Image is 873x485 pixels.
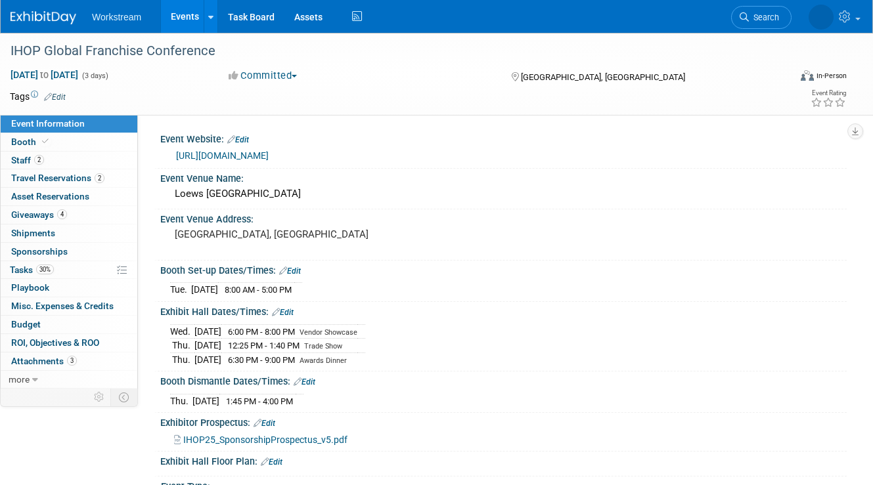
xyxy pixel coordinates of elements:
div: Event Website: [160,129,847,146]
div: Exhibit Hall Floor Plan: [160,452,847,469]
span: Staff [11,155,44,165]
span: [GEOGRAPHIC_DATA], [GEOGRAPHIC_DATA] [521,72,685,82]
td: Thu. [170,352,194,366]
span: Shipments [11,228,55,238]
span: Sponsorships [11,246,68,257]
span: 2 [34,155,44,165]
span: Trade Show [304,342,342,350]
span: (3 days) [81,72,108,80]
td: Tags [10,90,66,103]
span: Awards Dinner [300,356,347,365]
img: ExhibitDay [11,11,76,24]
span: [DATE] [DATE] [10,69,79,81]
div: In-Person [816,71,847,81]
td: [DATE] [194,352,221,366]
a: Edit [279,266,301,276]
span: 1:45 PM - 4:00 PM [226,396,293,406]
a: Edit [261,457,282,467]
a: Edit [254,419,275,428]
a: Staff2 [1,152,137,169]
span: Event Information [11,118,85,129]
a: Edit [294,377,315,387]
a: Tasks30% [1,261,137,279]
span: 6:00 PM - 8:00 PM [228,327,295,337]
td: [DATE] [191,283,218,297]
span: Tasks [10,264,54,275]
td: [DATE] [194,324,221,339]
span: 6:30 PM - 9:00 PM [228,355,295,365]
div: Event Rating [811,90,846,96]
span: 30% [36,264,54,274]
div: Event Format [724,68,847,88]
span: Misc. Expenses & Credits [11,301,114,311]
td: Personalize Event Tab Strip [88,389,111,406]
a: IHOP25_SponsorshipProspectus_v5.pdf [174,434,347,445]
td: Thu. [170,339,194,353]
span: 4 [57,209,67,219]
span: IHOP25_SponsorshipProspectus_v5.pdf [183,434,347,445]
td: [DATE] [194,339,221,353]
a: Asset Reservations [1,188,137,205]
span: Vendor Showcase [300,328,357,337]
a: Misc. Expenses & Credits [1,297,137,315]
div: Booth Set-up Dates/Times: [160,261,847,278]
span: more [9,374,30,385]
td: [DATE] [192,394,219,408]
span: Travel Reservations [11,173,104,183]
span: Booth [11,137,51,147]
pre: [GEOGRAPHIC_DATA], [GEOGRAPHIC_DATA] [175,228,432,240]
a: Attachments3 [1,352,137,370]
span: Search [749,12,779,22]
a: Edit [227,135,249,144]
a: Edit [44,93,66,102]
a: Edit [272,308,294,317]
div: Booth Dismantle Dates/Times: [160,371,847,389]
td: Toggle Event Tabs [111,389,138,406]
span: 2 [95,173,104,183]
div: Loews [GEOGRAPHIC_DATA] [170,184,837,204]
a: Sponsorships [1,243,137,261]
span: 8:00 AM - 5:00 PM [225,285,292,295]
span: 3 [67,356,77,366]
a: [URL][DOMAIN_NAME] [176,150,269,161]
span: Budget [11,319,41,329]
img: Format-Inperson.png [801,70,814,81]
a: Shipments [1,224,137,242]
a: Budget [1,316,137,333]
a: Booth [1,133,137,151]
span: Giveaways [11,209,67,220]
a: Giveaways4 [1,206,137,224]
div: Event Venue Name: [160,169,847,185]
span: Attachments [11,356,77,366]
a: ROI, Objectives & ROO [1,334,137,352]
div: IHOP Global Franchise Conference [6,39,775,63]
img: Tatia Meghdadi [809,5,834,30]
a: more [1,371,137,389]
div: Exhibitor Prospectus: [160,413,847,430]
td: Thu. [170,394,192,408]
span: ROI, Objectives & ROO [11,337,99,348]
div: Event Venue Address: [160,209,847,226]
td: Tue. [170,283,191,297]
a: Playbook [1,279,137,297]
span: Playbook [11,282,49,293]
span: Workstream [92,12,141,22]
span: to [38,70,51,80]
a: Travel Reservations2 [1,169,137,187]
a: Search [731,6,792,29]
td: Wed. [170,324,194,339]
button: Committed [224,69,302,83]
div: Exhibit Hall Dates/Times: [160,302,847,319]
i: Booth reservation complete [42,138,49,145]
span: 12:25 PM - 1:40 PM [228,341,300,350]
a: Event Information [1,115,137,133]
span: Asset Reservations [11,191,89,201]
